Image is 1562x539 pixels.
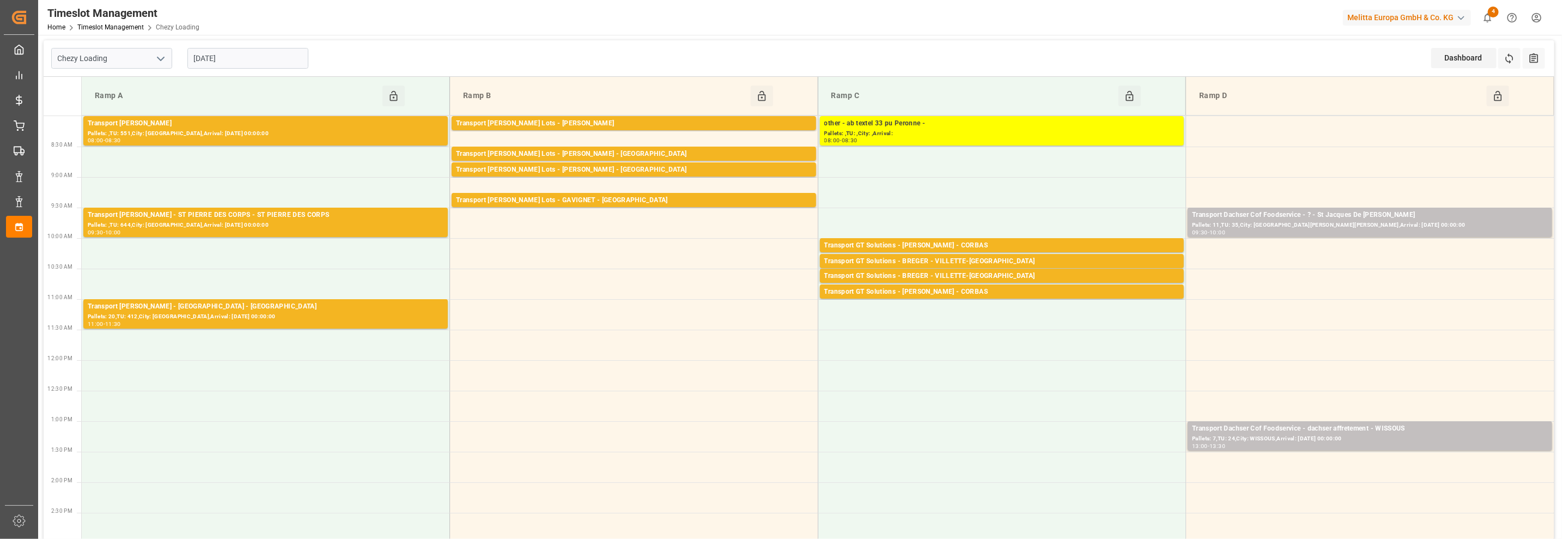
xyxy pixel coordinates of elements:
[824,138,840,143] div: 08:00
[47,386,72,392] span: 12:30 PM
[104,138,105,143] div: -
[47,325,72,331] span: 11:30 AM
[456,165,812,175] div: Transport [PERSON_NAME] Lots - [PERSON_NAME] - [GEOGRAPHIC_DATA]
[152,50,168,67] button: open menu
[456,160,812,169] div: Pallets: 2,TU: ,City: [GEOGRAPHIC_DATA],Arrival: [DATE] 00:00:00
[824,118,1180,129] div: other - ab textel 33 pu Peronne -
[842,138,858,143] div: 08:30
[824,240,1180,251] div: Transport GT Solutions - [PERSON_NAME] - CORBAS
[88,312,443,322] div: Pallets: 20,TU: 412,City: [GEOGRAPHIC_DATA],Arrival: [DATE] 00:00:00
[824,251,1180,261] div: Pallets: 2,TU: 52,City: [GEOGRAPHIC_DATA],Arrival: [DATE] 00:00:00
[1192,444,1208,449] div: 13:00
[51,508,72,514] span: 2:30 PM
[88,221,443,230] div: Pallets: ,TU: 644,City: [GEOGRAPHIC_DATA],Arrival: [DATE] 00:00:00
[1343,10,1471,26] div: Melitta Europa GmbH & Co. KG
[51,477,72,483] span: 2:00 PM
[88,138,104,143] div: 08:00
[104,230,105,235] div: -
[51,447,72,453] span: 1:30 PM
[1195,86,1487,106] div: Ramp D
[88,230,104,235] div: 09:30
[1500,5,1524,30] button: Help Center
[88,118,443,129] div: Transport [PERSON_NAME]
[456,206,812,215] div: Pallets: 10,TU: 1009,City: [GEOGRAPHIC_DATA],Arrival: [DATE] 00:00:00
[47,355,72,361] span: 12:00 PM
[840,138,842,143] div: -
[104,322,105,326] div: -
[456,195,812,206] div: Transport [PERSON_NAME] Lots - GAVIGNET - [GEOGRAPHIC_DATA]
[47,5,199,21] div: Timeslot Management
[88,210,443,221] div: Transport [PERSON_NAME] - ST PIERRE DES CORPS - ST PIERRE DES CORPS
[47,23,65,31] a: Home
[105,322,121,326] div: 11:30
[1192,423,1548,434] div: Transport Dachser Cof Foodservice - dachser affretement - WISSOUS
[77,23,144,31] a: Timeslot Management
[824,271,1180,282] div: Transport GT Solutions - BREGER - VILLETTE-[GEOGRAPHIC_DATA]
[456,149,812,160] div: Transport [PERSON_NAME] Lots - [PERSON_NAME] - [GEOGRAPHIC_DATA]
[824,287,1180,298] div: Transport GT Solutions - [PERSON_NAME] - CORBAS
[824,298,1180,307] div: Pallets: 5,TU: 32,City: [GEOGRAPHIC_DATA],Arrival: [DATE] 00:00:00
[456,118,812,129] div: Transport [PERSON_NAME] Lots - [PERSON_NAME]
[827,86,1119,106] div: Ramp C
[105,138,121,143] div: 08:30
[88,129,443,138] div: Pallets: ,TU: 551,City: [GEOGRAPHIC_DATA],Arrival: [DATE] 00:00:00
[1192,210,1548,221] div: Transport Dachser Cof Foodservice - ? - St Jacques De [PERSON_NAME]
[1208,444,1210,449] div: -
[1475,5,1500,30] button: show 4 new notifications
[51,416,72,422] span: 1:00 PM
[1210,444,1225,449] div: 13:30
[47,233,72,239] span: 10:00 AM
[1192,434,1548,444] div: Pallets: 7,TU: 24,City: WISSOUS,Arrival: [DATE] 00:00:00
[187,48,308,69] input: DD-MM-YYYY
[824,282,1180,291] div: Pallets: ,TU: 112,City: [GEOGRAPHIC_DATA],Arrival: [DATE] 00:00:00
[456,129,812,138] div: Pallets: ,TU: 84,City: CARQUEFOU,Arrival: [DATE] 00:00:00
[456,175,812,185] div: Pallets: ,TU: 318,City: [GEOGRAPHIC_DATA],Arrival: [DATE] 00:00:00
[51,203,72,209] span: 9:30 AM
[90,86,382,106] div: Ramp A
[47,294,72,300] span: 11:00 AM
[1343,7,1475,28] button: Melitta Europa GmbH & Co. KG
[51,48,172,69] input: Type to search/select
[459,86,751,106] div: Ramp B
[47,264,72,270] span: 10:30 AM
[88,301,443,312] div: Transport [PERSON_NAME] - [GEOGRAPHIC_DATA] - [GEOGRAPHIC_DATA]
[824,129,1180,138] div: Pallets: ,TU: ,City: ,Arrival:
[1208,230,1210,235] div: -
[88,322,104,326] div: 11:00
[1192,221,1548,230] div: Pallets: 11,TU: 35,City: [GEOGRAPHIC_DATA][PERSON_NAME][PERSON_NAME],Arrival: [DATE] 00:00:00
[1192,230,1208,235] div: 09:30
[51,172,72,178] span: 9:00 AM
[105,230,121,235] div: 10:00
[1431,48,1497,68] div: Dashboard
[824,267,1180,276] div: Pallets: ,TU: 144,City: [GEOGRAPHIC_DATA],Arrival: [DATE] 00:00:00
[1210,230,1225,235] div: 10:00
[824,256,1180,267] div: Transport GT Solutions - BREGER - VILLETTE-[GEOGRAPHIC_DATA]
[51,142,72,148] span: 8:30 AM
[1488,7,1499,17] span: 4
